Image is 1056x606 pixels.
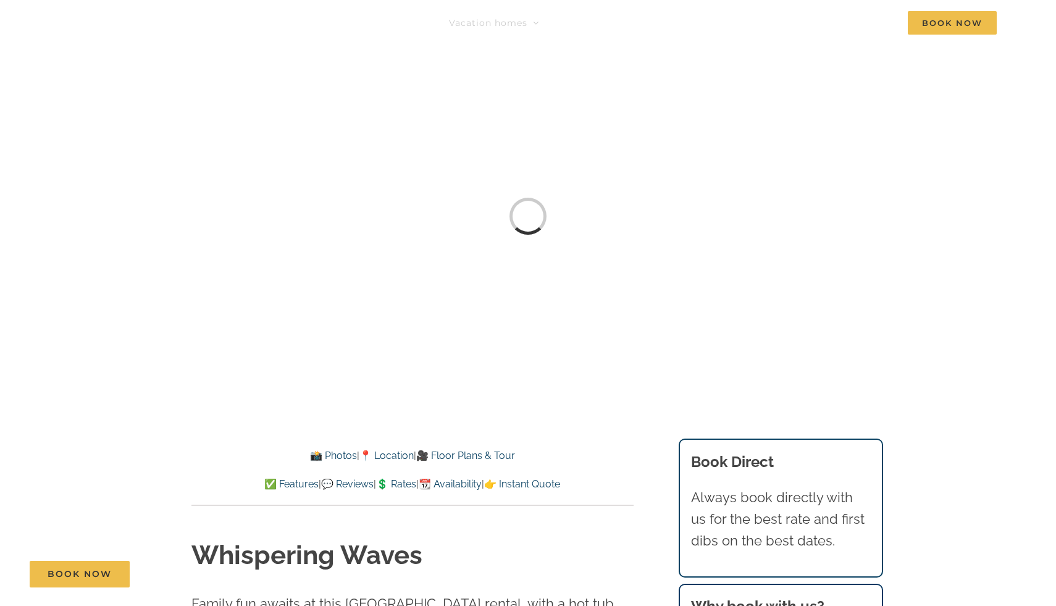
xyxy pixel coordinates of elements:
a: ✅ Features [264,478,319,490]
span: Book Now [48,569,112,579]
span: Things to do [567,19,629,27]
b: Book Direct [691,453,774,471]
h1: Whispering Waves [191,537,634,574]
p: | | | | [191,476,634,492]
a: About [772,11,813,35]
a: 📆 Availability [419,478,482,490]
span: About [772,19,802,27]
span: Book Now [908,11,997,35]
a: 👉 Instant Quote [484,478,560,490]
a: 📍 Location [359,450,414,461]
a: Vacation homes [449,11,539,35]
a: Things to do [567,11,640,35]
a: Deals & More [668,11,744,35]
a: 💲 Rates [376,478,416,490]
p: Always book directly with us for the best rate and first dibs on the best dates. [691,487,871,552]
a: 📸 Photos [310,450,357,461]
p: | | [191,448,634,464]
a: 🎥 Floor Plans & Tour [416,450,515,461]
span: Deals & More [668,19,732,27]
img: Branson Family Retreats Logo [59,14,269,41]
span: Contact [841,19,880,27]
span: Vacation homes [449,19,527,27]
a: 💬 Reviews [321,478,374,490]
div: Loading... [507,195,548,237]
a: Book Now [30,561,130,587]
a: Contact [841,11,880,35]
nav: Main Menu [449,11,997,35]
